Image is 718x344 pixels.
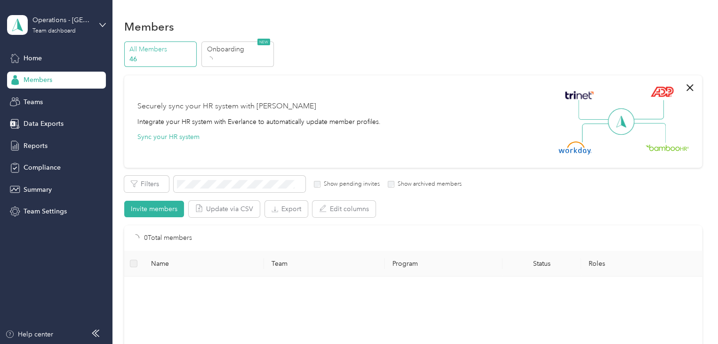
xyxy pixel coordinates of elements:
[646,144,689,151] img: BambooHR
[503,251,581,277] th: Status
[189,201,260,217] button: Update via CSV
[137,132,199,142] button: Sync your HR system
[24,119,64,129] span: Data Exports
[563,89,596,102] img: Trinet
[137,117,381,127] div: Integrate your HR system with Everlance to automatically update member profiles.
[32,15,91,25] div: Operations - [GEOGRAPHIC_DATA]
[207,44,271,54] p: Onboarding
[124,22,174,32] h1: Members
[633,123,666,143] img: Line Right Down
[582,123,614,142] img: Line Left Down
[265,201,308,217] button: Export
[24,163,61,172] span: Compliance
[665,291,718,344] iframe: Everlance-gr Chat Button Frame
[24,141,48,151] span: Reports
[144,233,192,243] p: 0 Total members
[24,206,67,216] span: Team Settings
[124,201,184,217] button: Invite members
[151,260,257,268] span: Name
[558,141,591,155] img: Workday
[32,28,76,34] div: Team dashboard
[137,101,316,112] div: Securely sync your HR system with [PERSON_NAME]
[578,100,611,120] img: Line Left Up
[5,329,53,339] button: Help center
[129,44,193,54] p: All Members
[581,251,702,277] th: Roles
[24,97,43,107] span: Teams
[124,176,169,192] button: Filters
[320,180,380,188] label: Show pending invites
[312,201,375,217] button: Edit columns
[24,53,42,63] span: Home
[144,251,264,277] th: Name
[394,180,462,188] label: Show archived members
[24,75,52,85] span: Members
[257,39,270,45] span: NEW
[129,54,193,64] p: 46
[631,100,664,120] img: Line Right Up
[24,185,52,195] span: Summary
[650,86,673,97] img: ADP
[264,251,385,277] th: Team
[385,251,503,277] th: Program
